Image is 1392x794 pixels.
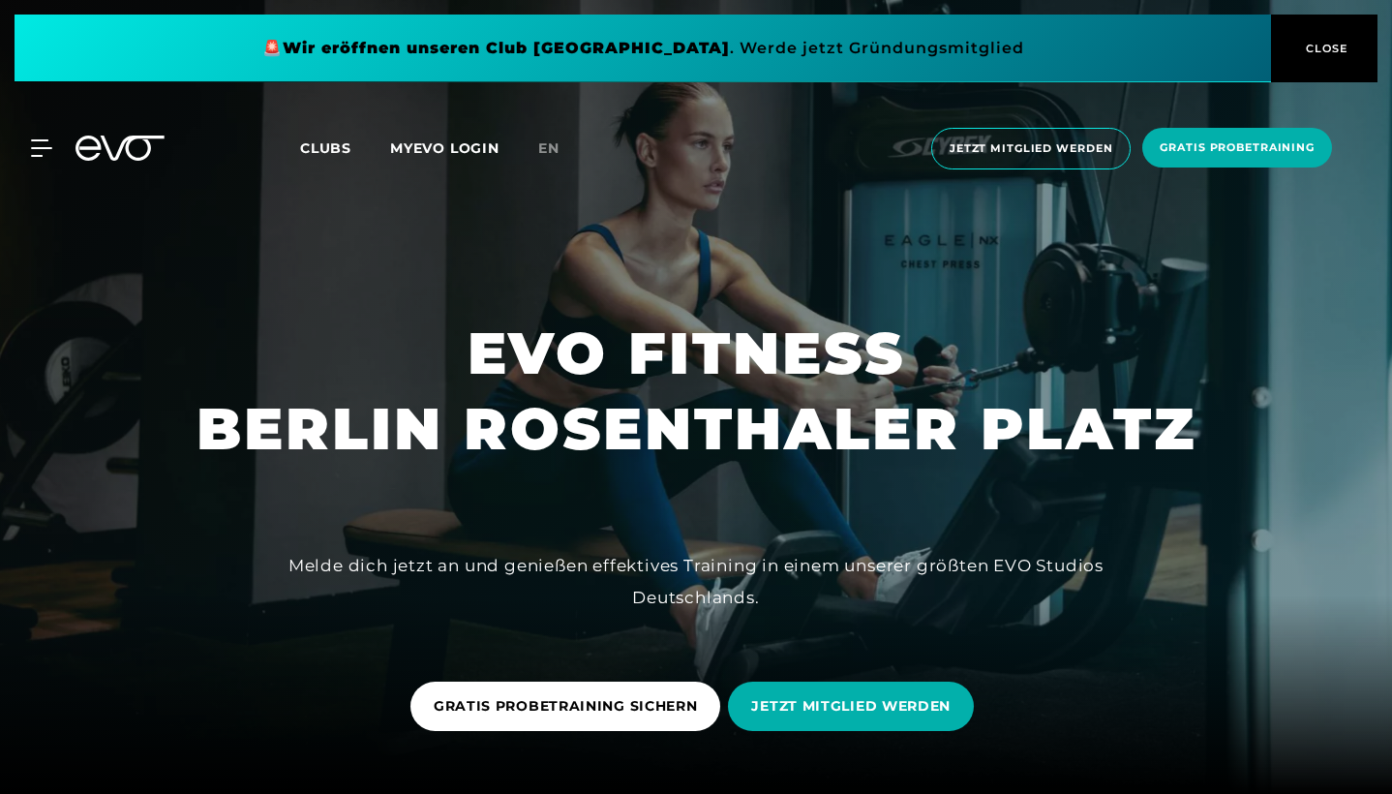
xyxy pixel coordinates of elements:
a: Clubs [300,138,390,157]
a: MYEVO LOGIN [390,139,499,157]
div: Melde dich jetzt an und genießen effektives Training in einem unserer größten EVO Studios Deutsch... [260,550,1132,613]
a: GRATIS PROBETRAINING SICHERN [410,667,729,746]
a: en [538,137,583,160]
span: GRATIS PROBETRAINING SICHERN [434,696,698,717]
h1: EVO FITNESS BERLIN ROSENTHALER PLATZ [197,316,1196,467]
span: en [538,139,560,157]
span: CLOSE [1301,40,1348,57]
a: JETZT MITGLIED WERDEN [728,667,982,746]
a: Jetzt Mitglied werden [925,128,1136,169]
span: Jetzt Mitglied werden [950,140,1112,157]
span: Gratis Probetraining [1160,139,1315,156]
span: JETZT MITGLIED WERDEN [751,696,951,717]
a: Gratis Probetraining [1136,128,1338,169]
button: CLOSE [1271,15,1377,82]
span: Clubs [300,139,351,157]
